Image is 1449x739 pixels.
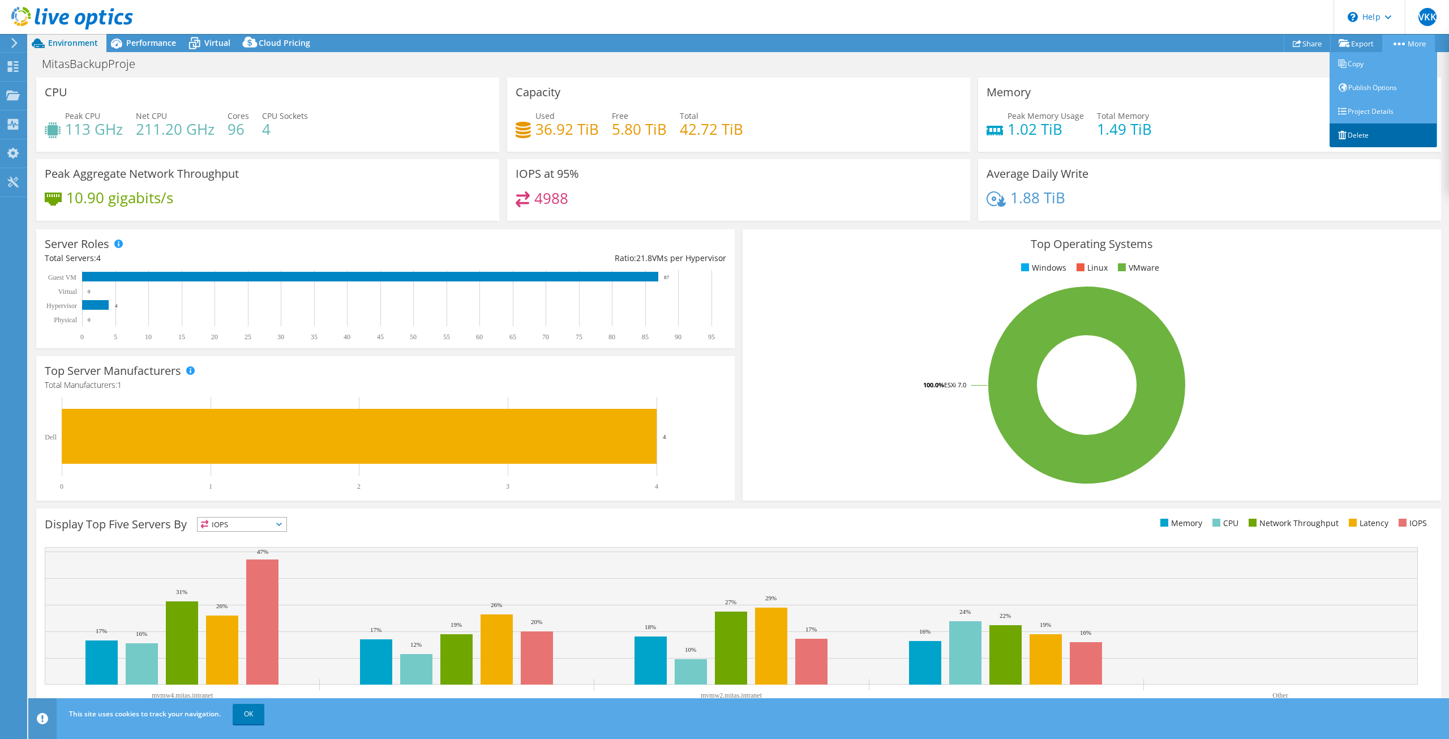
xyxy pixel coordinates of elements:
text: Physical [54,316,77,324]
svg: \n [1348,12,1358,22]
li: VMware [1115,262,1159,274]
h4: 4 [262,123,308,135]
h4: 10.90 gigabits/s [66,191,173,204]
text: 50 [410,333,417,341]
a: Project Details [1330,100,1437,123]
text: 20% [531,618,542,625]
text: 19% [1040,621,1051,628]
text: 90 [675,333,681,341]
span: Used [535,110,555,121]
span: Peak Memory Usage [1008,110,1084,121]
li: Linux [1074,262,1108,274]
a: Publish Options [1330,76,1437,100]
text: 31% [176,588,187,595]
h3: Capacity [516,86,560,99]
span: Cores [228,110,249,121]
text: Virtual [58,288,78,296]
text: 20 [211,333,218,341]
h3: CPU [45,86,67,99]
h4: 42.72 TiB [680,123,743,135]
span: Peak CPU [65,110,100,121]
a: OK [233,704,264,724]
span: CPU Sockets [262,110,308,121]
text: 17% [370,626,381,633]
span: Net CPU [136,110,167,121]
text: 17% [96,627,107,634]
tspan: ESXi 7.0 [944,381,966,389]
li: Memory [1158,517,1202,529]
text: 24% [959,608,971,615]
text: Guest VM [48,274,76,281]
text: 1 [209,482,212,490]
text: 87 [664,275,670,280]
text: 27% [725,599,736,605]
text: 0 [88,289,91,294]
span: IOPS [198,518,286,531]
li: Network Throughput [1246,517,1339,529]
text: 45 [377,333,384,341]
text: 17% [805,626,817,633]
span: 21.8 [636,253,652,263]
text: 0 [60,482,63,490]
text: 4 [655,482,658,490]
h3: Average Daily Write [987,168,1088,180]
a: More [1382,35,1435,52]
text: 47% [257,548,268,555]
li: CPU [1210,517,1238,529]
h4: 1.02 TiB [1008,123,1084,135]
text: 26% [491,601,502,608]
text: 29% [765,595,777,601]
text: Other [1272,691,1288,699]
text: 80 [608,333,615,341]
h4: 113 GHz [65,123,123,135]
text: 85 [642,333,649,341]
text: 16% [919,628,931,635]
h4: 211.20 GHz [136,123,215,135]
span: Virtual [204,37,230,48]
text: 22% [1000,612,1011,619]
h4: 36.92 TiB [535,123,599,135]
span: 1 [117,379,122,390]
a: Delete [1330,123,1437,147]
span: Cloud Pricing [259,37,310,48]
text: 40 [344,333,350,341]
tspan: 100.0% [923,381,944,389]
span: Free [612,110,628,121]
li: Latency [1346,517,1388,529]
h4: 5.80 TiB [612,123,667,135]
h4: 96 [228,123,249,135]
span: Total Memory [1097,110,1149,121]
text: 25 [245,333,251,341]
text: Hypervisor [46,302,77,310]
text: 0 [88,317,91,323]
a: Export [1330,35,1383,52]
h3: IOPS at 95% [516,168,579,180]
text: 2 [357,482,361,490]
a: Share [1284,35,1331,52]
h3: Peak Aggregate Network Throughput [45,168,239,180]
text: 3 [506,482,509,490]
text: 15 [178,333,185,341]
text: 75 [576,333,582,341]
h3: Top Operating Systems [751,238,1433,250]
span: Performance [126,37,176,48]
text: Dell [45,433,57,441]
text: 10 [145,333,152,341]
h4: 4988 [534,192,568,204]
text: 18% [645,623,656,630]
span: Environment [48,37,98,48]
h3: Server Roles [45,238,109,250]
span: Total [680,110,698,121]
span: 4 [96,253,101,263]
text: 26% [216,603,228,609]
text: 65 [509,333,516,341]
text: 10% [685,646,696,653]
text: 55 [443,333,450,341]
text: mvmw2.mitas.intranet [701,691,762,699]
text: 4 [115,303,118,309]
h1: MitasBackupProje [37,58,153,70]
text: 19% [451,621,462,628]
h3: Top Server Manufacturers [45,365,181,377]
text: 16% [1080,629,1091,636]
h4: 1.88 TiB [1010,191,1065,204]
